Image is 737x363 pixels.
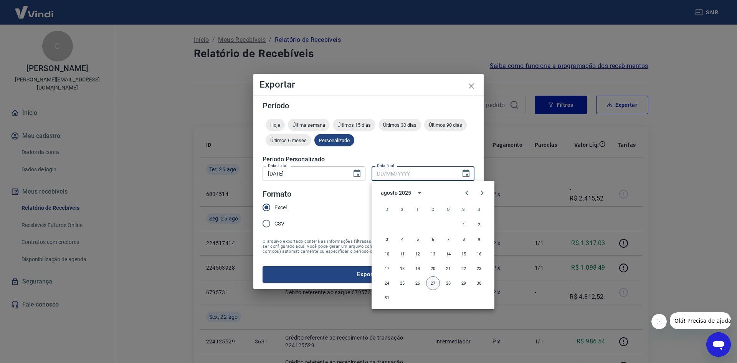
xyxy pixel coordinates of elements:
button: 4 [395,232,409,246]
div: Última semana [288,119,330,131]
button: Next month [474,185,490,201]
div: Hoje [266,119,285,131]
span: quinta-feira [441,202,455,217]
span: Excel [274,204,287,212]
span: CSV [274,220,284,228]
button: 30 [472,276,486,290]
span: quarta-feira [426,202,440,217]
button: 17 [380,262,394,275]
button: Choose date [458,166,474,181]
span: sábado [472,202,486,217]
button: 26 [411,276,425,290]
div: Últimos 15 dias [333,119,375,131]
button: 5 [411,232,425,246]
button: 11 [395,247,409,261]
button: 29 [457,276,471,290]
iframe: Botão para abrir a janela de mensagens [706,332,731,357]
button: 16 [472,247,486,261]
h5: Período [263,102,474,109]
span: Olá! Precisa de ajuda? [5,5,64,12]
input: DD/MM/YYYY [263,166,346,181]
button: 12 [411,247,425,261]
button: 7 [441,232,455,246]
button: 31 [380,291,394,305]
button: 19 [411,262,425,275]
span: Hoje [266,122,285,128]
button: 6 [426,232,440,246]
label: Data inicial [268,163,288,169]
h5: Período Personalizado [263,156,474,163]
span: terça-feira [411,202,425,217]
div: agosto 2025 [381,189,411,197]
button: 20 [426,262,440,275]
iframe: Fechar mensagem [651,314,667,329]
span: Personalizado [314,138,354,143]
span: segunda-feira [395,202,409,217]
button: 3 [380,232,394,246]
label: Data final [377,163,394,169]
h4: Exportar [259,80,478,89]
button: Choose date, selected date is 26 de ago de 2025 [349,166,365,181]
button: Exportar [263,266,474,282]
button: close [462,77,481,95]
span: Últimos 90 dias [424,122,467,128]
button: 21 [441,262,455,275]
span: Última semana [288,122,330,128]
input: DD/MM/YYYY [372,166,455,181]
div: Últimos 6 meses [266,134,311,146]
iframe: Mensagem da empresa [670,312,731,329]
button: 8 [457,232,471,246]
button: 23 [472,262,486,275]
div: Últimos 30 dias [378,119,421,131]
button: 9 [472,232,486,246]
button: 27 [426,276,440,290]
span: sexta-feira [457,202,471,217]
button: 10 [380,247,394,261]
span: O arquivo exportado conterá as informações filtradas na tela anterior com exceção do período que ... [263,239,474,254]
button: 28 [441,276,455,290]
div: Últimos 90 dias [424,119,467,131]
div: Personalizado [314,134,354,146]
button: 13 [426,247,440,261]
button: 24 [380,276,394,290]
span: Últimos 6 meses [266,138,311,143]
button: 18 [395,262,409,275]
button: 2 [472,218,486,232]
span: domingo [380,202,394,217]
button: calendar view is open, switch to year view [413,186,426,199]
span: Últimos 15 dias [333,122,375,128]
button: 22 [457,262,471,275]
button: 25 [395,276,409,290]
span: Últimos 30 dias [378,122,421,128]
button: 15 [457,247,471,261]
button: 1 [457,218,471,232]
button: 14 [441,247,455,261]
button: Previous month [459,185,474,201]
legend: Formato [263,189,291,200]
